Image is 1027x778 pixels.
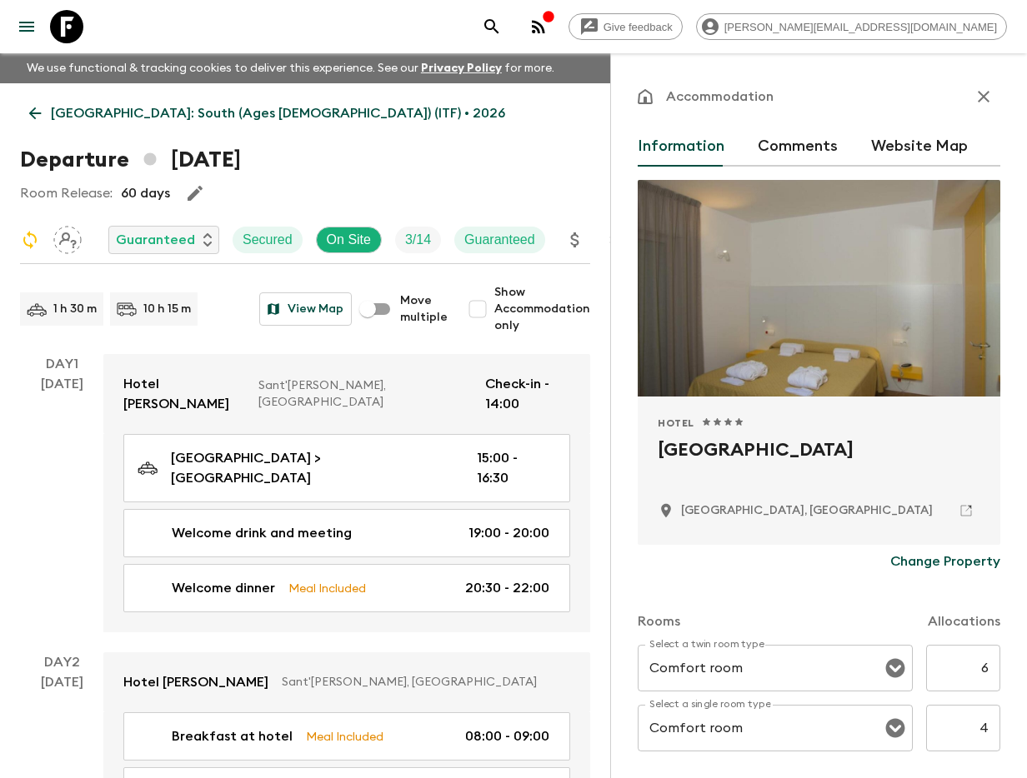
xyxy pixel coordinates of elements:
[306,727,383,746] p: Meal Included
[20,143,241,177] h1: Departure [DATE]
[477,448,549,488] p: 15:00 - 16:30
[928,611,1000,631] p: Allocations
[666,87,774,107] p: Accommodation
[594,21,682,33] span: Give feedback
[559,223,592,257] button: Update Price, Early Bird Discount and Costs
[171,448,450,488] p: [GEOGRAPHIC_DATA] > [GEOGRAPHIC_DATA]
[494,284,590,334] span: Show Accommodation only
[172,578,275,598] p: Welcome dinner
[51,103,505,123] p: [GEOGRAPHIC_DATA]: South (Ages [DEMOGRAPHIC_DATA]) (ITF) • 2026
[123,672,268,692] p: Hotel [PERSON_NAME]
[649,637,764,651] label: Select a twin room type
[569,13,683,40] a: Give feedback
[123,564,570,612] a: Welcome dinnerMeal Included20:30 - 22:00
[464,230,535,250] p: Guaranteed
[121,183,170,203] p: 60 days
[485,374,570,414] p: Check-in - 14:00
[316,227,382,253] div: On Site
[890,551,1000,571] p: Change Property
[243,230,293,250] p: Secured
[123,509,570,557] a: Welcome drink and meeting19:00 - 20:00
[143,301,191,317] p: 10 h 15 m
[53,301,97,317] p: 1 h 30 m
[681,502,933,519] p: Alberobello, Italy
[20,183,113,203] p: Room Release:
[259,292,352,326] button: View Map
[638,127,724,167] button: Information
[395,227,441,253] div: Trip Fill
[884,716,907,740] button: Open
[884,656,907,680] button: Open
[421,62,502,74] a: Privacy Policy
[20,354,103,374] p: Day 1
[758,127,838,167] button: Comments
[103,354,590,434] a: Hotel [PERSON_NAME]Sant'[PERSON_NAME], [GEOGRAPHIC_DATA]Check-in - 14:00
[696,13,1007,40] div: [PERSON_NAME][EMAIL_ADDRESS][DOMAIN_NAME]
[10,10,43,43] button: menu
[638,611,680,631] p: Rooms
[20,652,103,672] p: Day 2
[658,436,980,490] h2: [GEOGRAPHIC_DATA]
[327,230,371,250] p: On Site
[715,21,1006,33] span: [PERSON_NAME][EMAIL_ADDRESS][DOMAIN_NAME]
[288,579,366,597] p: Meal Included
[53,231,82,244] span: Assign pack leader
[638,180,1000,396] div: Photo of Colle Del Sole Hotel
[20,53,561,83] p: We use functional & tracking cookies to deliver this experience. See our for more.
[871,127,968,167] button: Website Map
[123,434,570,502] a: [GEOGRAPHIC_DATA] > [GEOGRAPHIC_DATA]15:00 - 16:30
[20,97,514,130] a: [GEOGRAPHIC_DATA]: South (Ages [DEMOGRAPHIC_DATA]) (ITF) • 2026
[123,712,570,761] a: Breakfast at hotelMeal Included08:00 - 09:00
[233,227,303,253] div: Secured
[282,674,557,691] p: Sant'[PERSON_NAME], [GEOGRAPHIC_DATA]
[258,377,472,411] p: Sant'[PERSON_NAME], [GEOGRAPHIC_DATA]
[116,230,195,250] p: Guaranteed
[465,578,549,598] p: 20:30 - 22:00
[400,292,448,326] span: Move multiple
[601,223,634,257] button: Settings
[405,230,431,250] p: 3 / 14
[20,230,40,250] svg: Sync Required - Changes detected
[468,523,549,543] p: 19:00 - 20:00
[649,697,771,711] label: Select a single room type
[103,652,590,712] a: Hotel [PERSON_NAME]Sant'[PERSON_NAME], [GEOGRAPHIC_DATA]
[41,374,83,632] div: [DATE]
[172,726,293,746] p: Breakfast at hotel
[123,374,245,414] p: Hotel [PERSON_NAME]
[890,545,1000,578] button: Change Property
[475,10,508,43] button: search adventures
[465,726,549,746] p: 08:00 - 09:00
[658,416,694,430] span: Hotel
[172,523,352,543] p: Welcome drink and meeting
